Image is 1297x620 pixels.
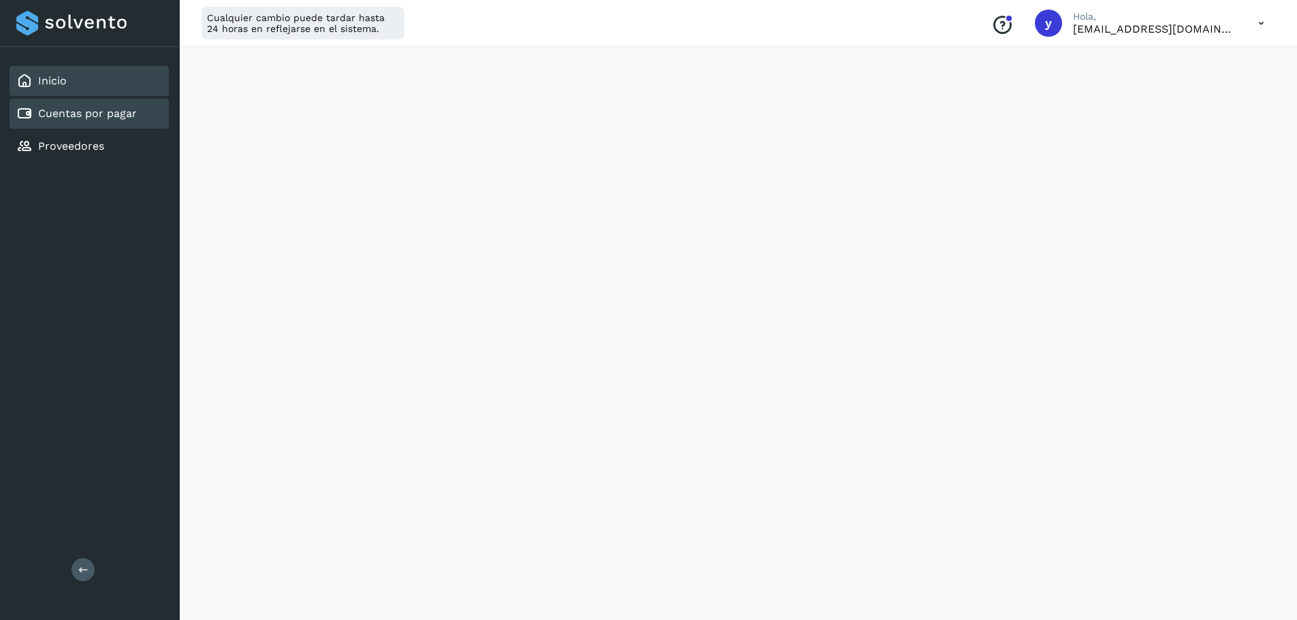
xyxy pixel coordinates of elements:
p: Hola, [1073,11,1236,22]
a: Cuentas por pagar [38,107,137,120]
p: ycordova@rad-logistics.com [1073,22,1236,35]
div: Cuentas por pagar [10,99,169,129]
div: Inicio [10,66,169,96]
div: Proveedores [10,131,169,161]
div: Cualquier cambio puede tardar hasta 24 horas en reflejarse en el sistema. [202,7,404,39]
a: Proveedores [38,140,104,152]
a: Inicio [38,74,67,87]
